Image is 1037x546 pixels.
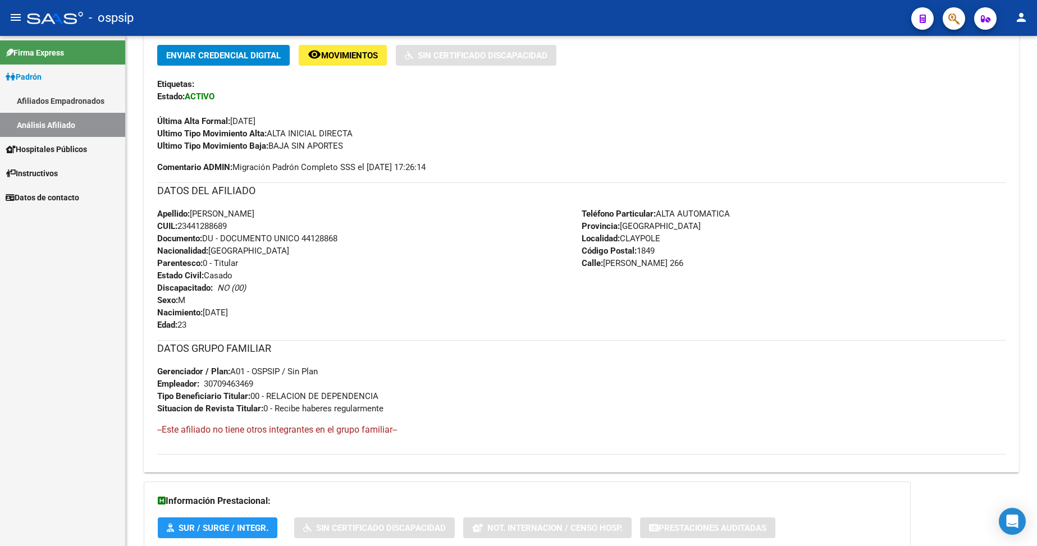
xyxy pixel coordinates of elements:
span: 23 [157,320,186,330]
span: Enviar Credencial Digital [166,51,281,61]
span: 0 - Recibe haberes regularmente [157,403,383,414]
span: Instructivos [6,167,58,180]
span: Hospitales Públicos [6,143,87,155]
strong: Edad: [157,320,177,330]
span: Sin Certificado Discapacidad [316,523,446,533]
button: Not. Internacion / Censo Hosp. [463,517,632,538]
span: Padrón [6,71,42,83]
strong: Última Alta Formal: [157,116,230,126]
strong: Parentesco: [157,258,203,268]
span: Prestaciones Auditadas [659,523,766,533]
span: SUR / SURGE / INTEGR. [179,523,268,533]
span: [GEOGRAPHIC_DATA] [157,246,289,256]
strong: Ultimo Tipo Movimiento Baja: [157,141,268,151]
span: Not. Internacion / Censo Hosp. [487,523,623,533]
span: Datos de contacto [6,191,79,204]
span: A01 - OSPSIP / Sin Plan [157,366,318,377]
strong: Código Postal: [582,246,637,256]
span: [PERSON_NAME] [157,209,254,219]
span: - ospsip [89,6,134,30]
strong: Gerenciador / Plan: [157,366,230,377]
i: NO (00) [217,283,246,293]
span: [DATE] [157,308,228,318]
strong: Empleador: [157,379,199,389]
h3: DATOS DEL AFILIADO [157,183,1006,199]
span: M [157,295,185,305]
span: ALTA INICIAL DIRECTA [157,129,353,139]
span: 23441288689 [157,221,227,231]
strong: Documento: [157,233,202,244]
h3: DATOS GRUPO FAMILIAR [157,341,1006,356]
button: Enviar Credencial Digital [157,45,290,66]
span: CLAYPOLE [582,233,660,244]
strong: Tipo Beneficiario Titular: [157,391,250,401]
button: Prestaciones Auditadas [640,517,775,538]
mat-icon: person [1015,11,1028,24]
strong: CUIL: [157,221,177,231]
strong: Etiquetas: [157,79,194,89]
span: Firma Express [6,47,64,59]
strong: Provincia: [582,221,620,231]
div: Open Intercom Messenger [999,508,1026,535]
button: Sin Certificado Discapacidad [396,45,556,66]
h3: Información Prestacional: [158,493,897,509]
span: Casado [157,270,232,281]
strong: Situacion de Revista Titular: [157,403,263,414]
mat-icon: menu [9,11,22,24]
h4: --Este afiliado no tiene otros integrantes en el grupo familiar-- [157,424,1006,436]
span: [GEOGRAPHIC_DATA] [582,221,701,231]
span: [PERSON_NAME] 266 [582,258,683,268]
span: 0 - Titular [157,258,238,268]
button: SUR / SURGE / INTEGR. [158,517,277,538]
strong: Ultimo Tipo Movimiento Alta: [157,129,267,139]
strong: Calle: [582,258,603,268]
span: Migración Padrón Completo SSS el [DATE] 17:26:14 [157,161,426,173]
button: Movimientos [299,45,387,66]
strong: Nacionalidad: [157,246,208,256]
strong: Comentario ADMIN: [157,162,232,172]
span: DU - DOCUMENTO UNICO 44128868 [157,233,337,244]
span: Sin Certificado Discapacidad [418,51,547,61]
strong: Estado Civil: [157,270,204,281]
strong: Discapacitado: [157,283,213,293]
strong: Estado: [157,91,185,102]
strong: Sexo: [157,295,178,305]
strong: Localidad: [582,233,620,244]
button: Sin Certificado Discapacidad [294,517,455,538]
span: Movimientos [321,51,378,61]
span: 1849 [582,246,655,256]
span: ALTA AUTOMATICA [582,209,730,219]
span: 00 - RELACION DE DEPENDENCIA [157,391,378,401]
span: BAJA SIN APORTES [157,141,343,151]
strong: Nacimiento: [157,308,203,318]
strong: Teléfono Particular: [582,209,656,219]
strong: Apellido: [157,209,190,219]
div: 30709463469 [204,378,253,390]
span: [DATE] [157,116,255,126]
mat-icon: remove_red_eye [308,48,321,61]
strong: ACTIVO [185,91,214,102]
